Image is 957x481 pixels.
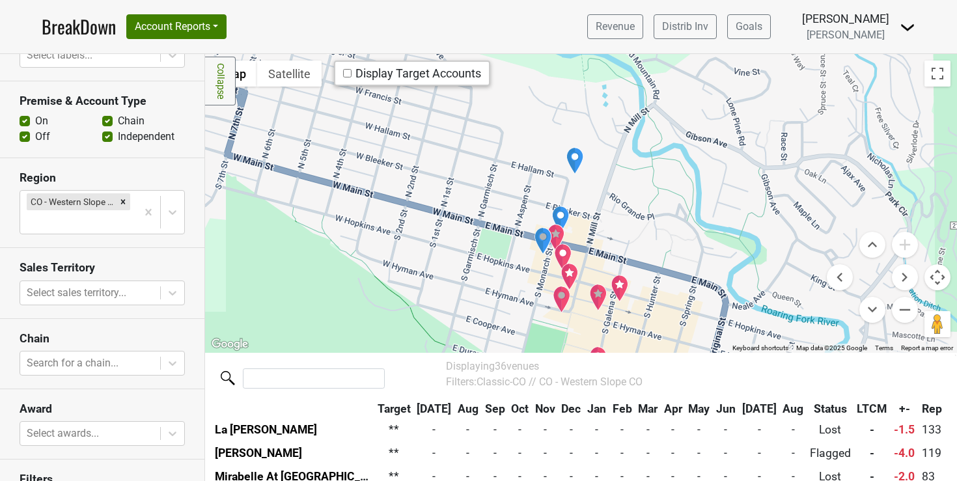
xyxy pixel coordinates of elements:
img: Dropdown Menu [900,20,915,35]
td: - [713,418,739,441]
h3: Premise & Account Type [20,94,185,108]
a: Terms [875,344,893,351]
button: Move down [859,297,885,323]
button: Move up [859,232,885,258]
th: LTCM: activate to sort column ascending [854,398,891,421]
th: Aug: activate to sort column ascending [779,398,807,421]
label: On [35,113,48,129]
button: Account Reports [126,14,227,39]
h3: Chain [20,332,185,346]
a: Collapse [205,57,236,105]
button: Move right [892,264,918,290]
a: La [PERSON_NAME] [215,423,317,436]
td: - [559,441,585,465]
div: Matsuhisa Aspen [547,224,565,251]
td: - [482,441,508,465]
td: - [508,418,532,441]
td: - [779,441,807,465]
div: Aspen Wine & Spirits [566,147,584,174]
td: - [854,418,891,441]
td: - [454,418,482,441]
span: [PERSON_NAME] [807,29,885,41]
td: -1.5 [890,418,919,441]
th: Jul: activate to sort column ascending [414,398,455,421]
a: Revenue [587,14,643,39]
th: Status: activate to sort column ascending [807,398,854,421]
th: Sep: activate to sort column ascending [482,398,508,421]
td: - [609,418,635,441]
td: - [713,441,739,465]
th: Dec: activate to sort column ascending [559,398,585,421]
td: - [854,441,891,465]
div: CO - Western Slope CO [27,193,116,210]
button: Keyboard shortcuts [732,344,788,353]
th: Nov: activate to sort column ascending [532,398,559,421]
h3: Sales Territory [20,261,185,275]
td: - [739,441,780,465]
td: - [532,418,559,441]
button: Zoom in [892,232,918,258]
td: - [779,418,807,441]
span: Map data ©2025 Google [796,344,867,351]
button: Show satellite imagery [257,61,322,87]
a: BreakDown [42,13,116,40]
button: Toggle fullscreen view [924,61,950,87]
td: - [686,441,714,465]
td: - [454,441,482,465]
td: - [635,418,661,441]
a: [PERSON_NAME] [215,447,302,460]
a: Goals [727,14,771,39]
th: Apr: activate to sort column ascending [661,398,686,421]
img: Google [208,336,251,353]
td: - [661,418,686,441]
th: Jun: activate to sort column ascending [713,398,739,421]
td: - [482,418,508,441]
div: The Wild Fig [553,286,571,313]
div: Carl's Pharmacy [551,206,570,233]
a: Report a map error [901,344,953,351]
label: Independent [118,129,174,144]
div: Catch Steak Aspen [611,275,629,302]
td: - [414,441,455,465]
h3: Award [20,402,185,416]
th: Target: activate to sort column ascending [374,398,414,421]
th: Jul: activate to sort column ascending [739,398,780,421]
td: - [532,441,559,465]
th: Aug: activate to sort column ascending [454,398,482,421]
td: - [414,418,455,441]
div: Yuki [589,346,607,374]
td: - [584,441,609,465]
td: - [508,441,532,465]
td: - [739,418,780,441]
th: Mar: activate to sort column ascending [635,398,661,421]
div: Cache Cache Bistro [561,263,579,290]
label: Off [35,129,50,144]
td: - [635,441,661,465]
label: Chain [118,113,145,129]
div: [PERSON_NAME] [802,10,889,27]
button: Zoom out [892,297,918,323]
button: Map camera controls [924,264,950,290]
div: Of Grape & Grain [534,227,552,254]
th: Feb: activate to sort column ascending [609,398,635,421]
td: - [584,418,609,441]
td: Lost [807,418,854,441]
td: - [559,418,585,441]
div: Ellina [589,284,607,311]
th: &nbsp;: activate to sort column ascending [212,398,374,421]
td: - [661,441,686,465]
th: +-: activate to sort column ascending [890,398,919,421]
a: Distrib Inv [654,14,717,39]
div: Display Target Accounts [343,66,481,81]
h3: Region [20,171,185,185]
th: Oct: activate to sort column ascending [508,398,532,421]
button: Drag Pegman onto the map to open Street View [924,311,950,337]
th: Jan: activate to sort column ascending [584,398,609,421]
div: Remove CO - Western Slope CO [116,193,130,210]
td: - [609,441,635,465]
td: -4.0 [890,441,919,465]
button: Move left [827,264,853,290]
div: Steakhouse No. 316 [554,243,572,271]
a: Open this area in Google Maps (opens a new window) [208,336,251,353]
th: May: activate to sort column ascending [686,398,714,421]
